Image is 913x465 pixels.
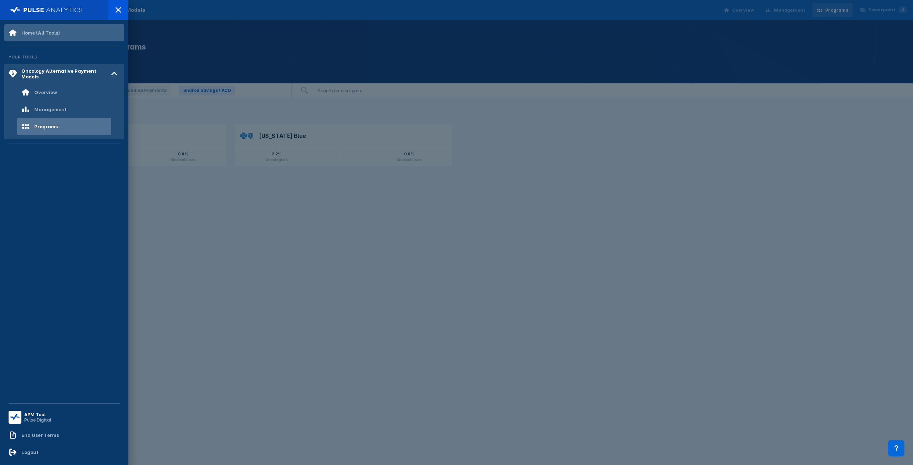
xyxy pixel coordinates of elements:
[4,24,124,41] a: Home (All Tools)
[4,118,124,135] a: Programs
[4,84,124,101] a: Overview
[21,30,60,36] div: Home (All Tools)
[34,107,67,112] div: Management
[10,412,20,422] img: menu button
[888,440,904,456] div: Contact Support
[10,5,83,15] img: pulse-logo-full-white.svg
[24,417,51,423] div: Pulse Digital
[4,427,124,444] a: End User Terms
[21,432,59,438] div: End User Terms
[21,449,39,455] div: Logout
[21,68,108,79] div: Oncology Alternative Payment Models
[4,50,124,64] div: Your Tools
[24,412,51,417] div: APM Tool
[34,124,58,129] div: Programs
[34,89,57,95] div: Overview
[4,101,124,118] a: Management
